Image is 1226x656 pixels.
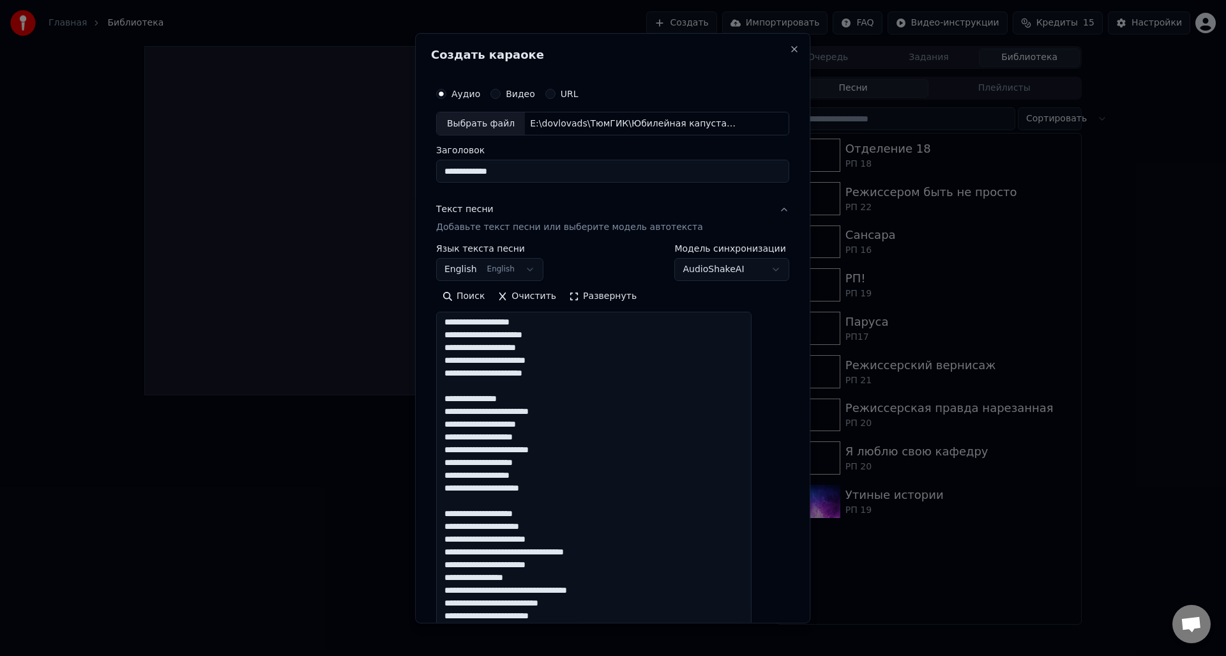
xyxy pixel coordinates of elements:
button: Очистить [492,286,563,307]
button: Поиск [436,286,491,307]
label: Видео [506,89,535,98]
p: Добавьте текст песни или выберите модель автотекста [436,221,703,234]
button: Развернуть [563,286,643,307]
button: Текст песниДобавьте текст песни или выберите модель автотекста [436,193,789,244]
div: E:\dovlovads\ТюмГИК\Юбилейная капуста\Караоке\ZHenya_Trofimov_Komnata_kultury_-_Poezda_([DOMAIN_N... [525,117,742,130]
div: Выбрать файл [437,112,525,135]
label: Заголовок [436,146,789,155]
label: Аудио [451,89,480,98]
label: Модель синхронизации [675,244,790,253]
label: Язык текста песни [436,244,543,253]
div: Текст песни [436,203,494,216]
label: URL [561,89,579,98]
h2: Создать караоке [431,49,794,60]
